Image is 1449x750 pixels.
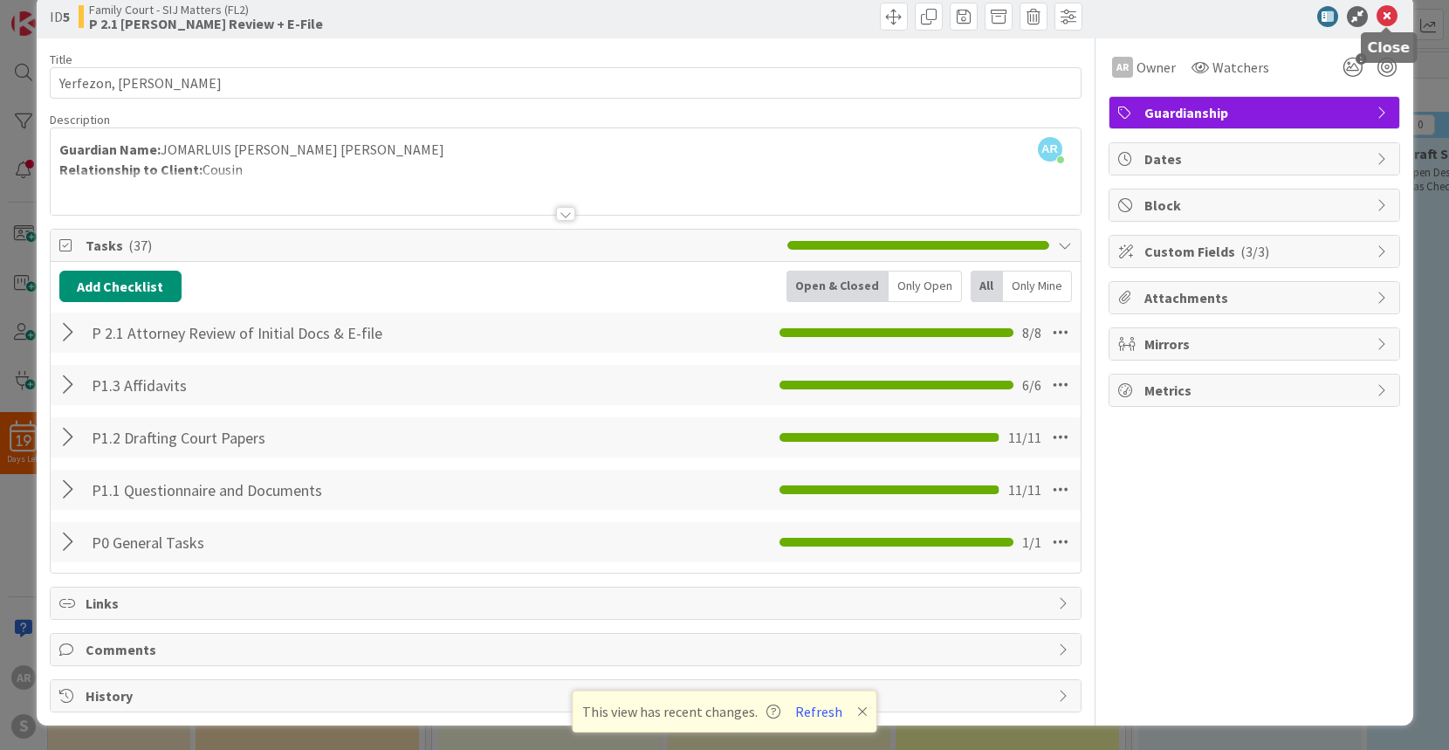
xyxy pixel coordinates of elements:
span: Links [86,593,1049,614]
input: Add Checklist... [86,317,478,348]
strong: Relationship to Client: [59,161,203,178]
span: Mirrors [1144,334,1368,354]
span: Description [50,112,110,127]
span: Comments [86,639,1049,660]
input: Add Checklist... [86,422,478,453]
label: Title [50,52,72,67]
span: AR [1038,137,1062,162]
span: 11 / 11 [1008,427,1041,448]
span: ( 37 ) [128,237,152,254]
div: Only Mine [1003,271,1072,302]
p: JOMARLUIS [PERSON_NAME] [PERSON_NAME] [59,140,1072,160]
b: P 2.1 [PERSON_NAME] Review + E-File [89,17,323,31]
input: Add Checklist... [86,369,478,401]
span: ID [50,6,70,27]
p: Cousin [59,160,1072,180]
input: Add Checklist... [86,526,478,558]
input: type card name here... [50,67,1082,99]
span: 8 / 8 [1022,322,1041,343]
h5: Close [1368,39,1411,56]
span: This view has recent changes. [582,701,780,722]
span: Watchers [1212,57,1269,78]
span: 11 / 11 [1008,479,1041,500]
b: 5 [63,8,70,25]
strong: Guardian Name: [59,141,161,158]
button: Refresh [789,700,848,723]
span: Attachments [1144,287,1368,308]
div: All [971,271,1003,302]
span: 1 [1356,53,1367,65]
span: History [86,685,1049,706]
span: Dates [1144,148,1368,169]
span: Block [1144,195,1368,216]
span: Metrics [1144,380,1368,401]
span: Owner [1137,57,1176,78]
span: Guardianship [1144,102,1368,123]
span: Tasks [86,235,779,256]
span: Family Court - SIJ Matters (FL2) [89,3,323,17]
button: Add Checklist [59,271,182,302]
span: 6 / 6 [1022,375,1041,396]
div: AR [1112,57,1133,78]
input: Add Checklist... [86,474,478,506]
span: Custom Fields [1144,241,1368,262]
div: Only Open [889,271,962,302]
span: ( 3/3 ) [1240,243,1269,260]
span: 1 / 1 [1022,532,1041,553]
div: Open & Closed [786,271,889,302]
